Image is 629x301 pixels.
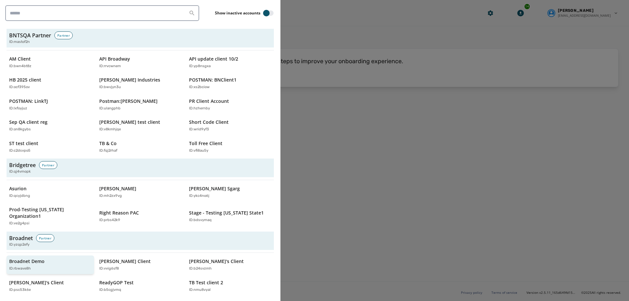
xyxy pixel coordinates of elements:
button: [PERSON_NAME]'s ClientID:psc53k6e [7,277,94,295]
p: [PERSON_NAME]'s Client [9,279,64,286]
p: ID: b24svzmh [189,266,212,272]
p: ID: qcyjdbng [9,193,30,199]
p: ID: prbs42k9 [99,217,120,223]
button: POSTMAN: BNClient1ID:xs2bciow [186,74,274,93]
button: ST test clientID:c2dsvpo5 [7,138,94,156]
p: [PERSON_NAME] [99,185,136,192]
button: [PERSON_NAME] IndustriesID:bwvjyn3u [97,74,184,93]
p: ID: wrid9yf3 [189,127,209,132]
button: BridgetreePartnerID:qj4vmopk [7,159,274,177]
button: API update client 10/2ID:yp8nsgxa [186,53,274,72]
span: ID: qj4vmopk [9,169,31,175]
button: TB Test client 2ID:nmu8vyal [186,277,274,295]
p: ID: rbwave8h [9,266,31,272]
button: API BroadwayID:rrvcwnem [97,53,184,72]
p: ID: lxfoyjuz [9,106,27,111]
p: Sep QA client reg [9,119,48,125]
p: ID: c2dsvpo5 [9,148,30,154]
p: ID: bwn4bt8z [9,64,31,69]
p: Asurion [9,185,27,192]
p: ID: vfi8au5y [189,148,208,154]
p: [PERSON_NAME] Client [99,258,151,265]
button: Prod-Testing [US_STATE] Organization1ID:ve2g4psi [7,204,94,229]
p: Right Reason PAC [99,210,139,216]
button: [PERSON_NAME] ClientID:vvig6sf8 [97,255,184,274]
p: ID: rrvcwnem [99,64,121,69]
button: AsurionID:qcyjdbng [7,183,94,201]
p: [PERSON_NAME]'s Client [189,258,244,265]
h3: Bridgetree [9,161,36,169]
h3: Broadnet [9,234,33,242]
p: API Broadway [99,56,130,62]
p: POSTMAN: LinkTJ [9,98,48,104]
button: [PERSON_NAME] SgargID:ykc4no6j [186,183,274,201]
button: TB & CoID:fqj2rhaf [97,138,184,156]
p: AM Client [9,56,31,62]
button: AM ClientID:bwn4bt8z [7,53,94,72]
button: Broadnet DemoID:rbwave8h [7,255,94,274]
span: ID: mastof2n [9,39,30,45]
p: HB 2025 client [9,77,41,83]
p: ID: bdsvymaq [189,217,212,223]
button: PR Client AccountID:hzhernby [186,95,274,114]
p: TB Test client 2 [189,279,223,286]
div: Partner [39,161,57,169]
button: [PERSON_NAME] test clientID:v8kmhjqe [97,116,184,135]
p: ID: ocf395ov [9,85,30,90]
button: Postman:[PERSON_NAME]ID:ulangphb [97,95,184,114]
p: Short Code Client [189,119,229,125]
div: Partner [36,234,54,242]
p: ID: ykc4no6j [189,193,209,199]
p: [PERSON_NAME] test client [99,119,160,125]
button: Right Reason PACID:prbs42k9 [97,204,184,229]
p: Toll Free Client [189,140,222,147]
p: ID: fqj2rhaf [99,148,117,154]
div: Partner [54,31,73,39]
p: ID: on8kgybs [9,127,31,132]
button: ReadyGOP TestID:b5cgjvmq [97,277,184,295]
p: Broadnet Demo [9,258,45,265]
p: ID: mh2zx9vg [99,193,122,199]
p: [PERSON_NAME] Industries [99,77,160,83]
p: ID: ve2g4psi [9,221,29,226]
p: ID: v8kmhjqe [99,127,121,132]
p: ID: b5cgjvmq [99,287,121,293]
p: ID: ulangphb [99,106,121,111]
p: ID: yp8nsgxa [189,64,211,69]
button: [PERSON_NAME]'s ClientID:b24svzmh [186,255,274,274]
p: Prod-Testing [US_STATE] Organization1 [9,206,85,219]
p: ID: xs2bciow [189,85,210,90]
span: ID: yzqp2efy [9,242,29,248]
p: Stage - Testing [US_STATE] State1 [189,210,264,216]
p: ID: bwvjyn3u [99,85,121,90]
p: ID: hzhernby [189,106,210,111]
p: TB & Co [99,140,117,147]
p: ID: psc53k6e [9,287,31,293]
h3: BNTSQA Partner [9,31,51,39]
button: HB 2025 clientID:ocf395ov [7,74,94,93]
button: Toll Free ClientID:vfi8au5y [186,138,274,156]
button: BroadnetPartnerID:yzqp2efy [7,232,274,250]
button: [PERSON_NAME]ID:mh2zx9vg [97,183,184,201]
p: ID: nmu8vyal [189,287,211,293]
p: ID: vvig6sf8 [99,266,119,272]
label: Show inactive accounts [215,10,260,16]
button: Sep QA client regID:on8kgybs [7,116,94,135]
p: [PERSON_NAME] Sgarg [189,185,240,192]
p: PR Client Account [189,98,229,104]
p: ReadyGOP Test [99,279,134,286]
button: Stage - Testing [US_STATE] State1ID:bdsvymaq [186,204,274,229]
p: POSTMAN: BNClient1 [189,77,237,83]
button: BNTSQA PartnerPartnerID:mastof2n [7,29,274,47]
button: POSTMAN: LinkTJID:lxfoyjuz [7,95,94,114]
p: API update client 10/2 [189,56,238,62]
button: Short Code ClientID:wrid9yf3 [186,116,274,135]
p: Postman:[PERSON_NAME] [99,98,158,104]
p: ST test client [9,140,38,147]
